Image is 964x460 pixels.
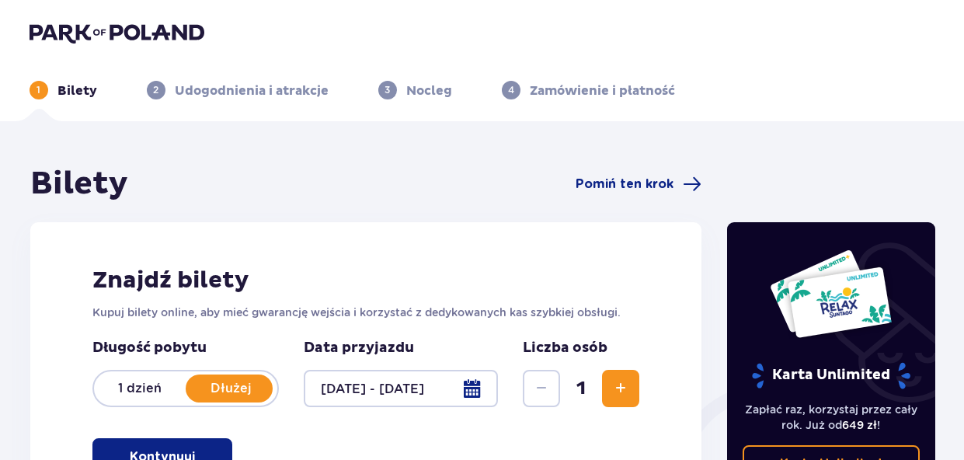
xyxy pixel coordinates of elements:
[378,81,452,99] div: 3Nocleg
[743,402,920,433] p: Zapłać raz, korzystaj przez cały rok. Już od !
[406,82,452,99] p: Nocleg
[175,82,329,99] p: Udogodnienia i atrakcje
[92,305,640,320] p: Kupuj bilety online, aby mieć gwarancję wejścia i korzystać z dedykowanych kas szybkiej obsługi.
[153,83,158,97] p: 2
[769,249,893,339] img: Dwie karty całoroczne do Suntago z napisem 'UNLIMITED RELAX', na białym tle z tropikalnymi liśćmi...
[94,380,186,397] p: 1 dzień
[186,380,277,397] p: Dłużej
[304,339,414,357] p: Data przyjazdu
[37,83,40,97] p: 1
[842,419,877,431] span: 649 zł
[508,83,514,97] p: 4
[563,377,599,400] span: 1
[576,176,673,193] span: Pomiń ten krok
[30,22,204,44] img: Park of Poland logo
[602,370,639,407] button: Zwiększ
[576,175,701,193] a: Pomiń ten krok
[30,81,97,99] div: 1Bilety
[92,266,640,295] h2: Znajdź bilety
[502,81,675,99] div: 4Zamówienie i płatność
[523,370,560,407] button: Zmniejsz
[530,82,675,99] p: Zamówienie i płatność
[750,362,912,389] p: Karta Unlimited
[30,165,128,204] h1: Bilety
[147,81,329,99] div: 2Udogodnienia i atrakcje
[57,82,97,99] p: Bilety
[523,339,607,357] p: Liczba osób
[92,339,279,357] p: Długość pobytu
[385,83,390,97] p: 3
